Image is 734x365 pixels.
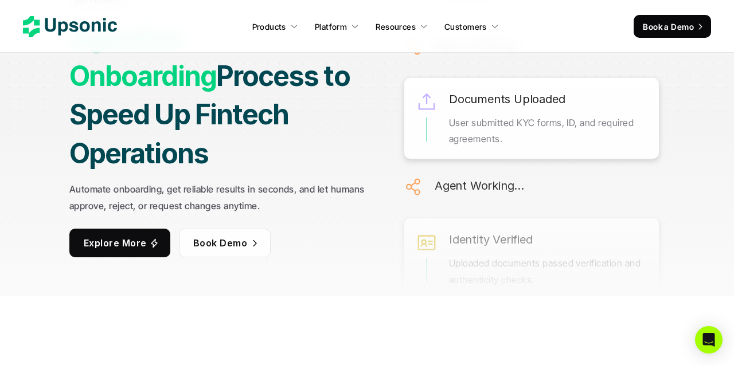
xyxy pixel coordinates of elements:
[449,115,647,148] p: User submitted KYC forms, ID, and required agreements.
[315,21,347,33] p: Platform
[193,234,247,251] p: Book Demo
[444,21,487,33] p: Customers
[376,21,416,33] p: Resources
[643,21,694,33] p: Book a Demo
[84,234,147,251] p: Explore More
[449,89,565,109] h6: Documents Uploaded
[69,229,170,257] a: Explore More
[695,326,723,354] div: Open Intercom Messenger
[435,176,524,195] h6: Agent Working...
[245,16,305,37] a: Products
[69,183,367,211] strong: Automate onboarding, get reliable results in seconds, and let humans approve, reject, or request ...
[449,255,647,288] p: Uploaded documents passed verification and authenticity checks.
[252,21,286,33] p: Products
[449,230,533,249] h6: Identity Verified
[69,59,355,170] strong: Process to Speed Up Fintech Operations
[179,229,271,257] a: Book Demo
